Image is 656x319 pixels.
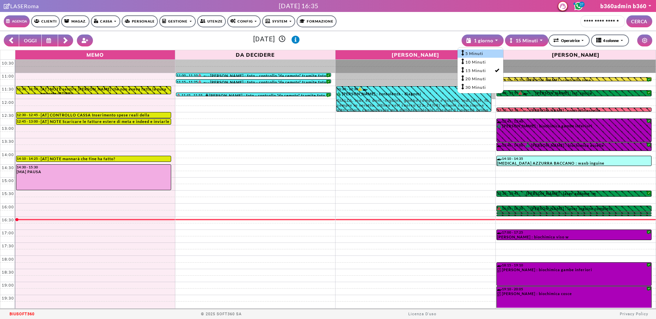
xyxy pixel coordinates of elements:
div: [PERSON_NAME] : foto - controllo *da remoto* tramite foto [210,73,330,77]
div: [AT] NOTE mannarà che fine ha fatto? [41,156,170,161]
h3: [DATE] [97,35,456,44]
i: PAGATO [526,207,531,210]
img: PERCORSO [497,268,502,273]
div: [AT] CONTROLLO CASSA Inserimento spese reali della settimana (da [DATE] a [DATE]) [41,113,170,118]
div: [PERSON_NAME] : biochimica viso w [497,235,651,240]
div: 14:30 - 15:30 [17,165,170,169]
div: [AT] NOTE sentire [PERSON_NAME] che non aveva fatto la nuca per sole (07/08) [41,87,170,94]
button: 15 Minuti [505,34,548,46]
span: 27 [579,2,585,7]
a: b360admin b360 [600,3,652,9]
div: 18:15 - 19:10 [497,263,651,267]
button: CERCA [626,15,652,27]
i: Il cliente ha degli insoluti [198,80,202,84]
i: PAGATO [337,92,342,96]
i: PAGATO [531,91,536,95]
div: 16:30 [0,218,15,222]
img: PERCORSO [497,292,502,296]
button: Crea nuovo contatto rapido [77,34,93,46]
div: 18:00 [0,257,15,262]
a: Licenza D'uso [408,312,436,316]
div: [PERSON_NAME] : laser gluteo -w [526,213,651,214]
i: Il cliente ha degli insoluti [198,74,202,77]
a: Agenda [4,15,30,27]
div: [PERSON_NAME] : biochimica gambe inferiori [497,124,651,130]
i: Il cliente ha degli insoluti [497,213,501,217]
div: 14:10 - 14:35 [497,156,651,161]
a: Magaz. [61,15,90,27]
div: [PERSON_NAME] : laser addome -w [526,215,651,216]
button: OGGI [19,34,42,46]
div: 19:10 - 20:05 [497,287,651,291]
span: GIALLA, max 40 anni -inguine, gambe complete e ascelle. mai laser, fa sempre la ceretta, ultima s... [337,96,491,117]
span: 10 Minuti [465,59,486,65]
i: Clicca per andare alla pagina di firma [4,3,10,9]
div: [PERSON_NAME] : biochimica gambe inferiori [497,267,651,275]
div: [MA] PAUSA [17,169,170,174]
div: 13:00 [0,126,15,131]
div: 14:30 [0,165,15,170]
div: [PERSON_NAME] : foto - controllo *da remoto* tramite foto [210,80,330,83]
div: 11:30 - 11:50 [17,87,41,94]
i: PAGATO [526,143,531,147]
div: 11:00 - 11:10 [177,73,210,76]
span: 29/08: viene non depilata alla sed inguine perchè aveva letto il mess ma secondo lei era meglio c... [531,95,651,121]
i: Il cliente ha degli insoluti [518,91,522,95]
div: 12:00 [0,100,15,105]
a: Formazione [297,15,337,27]
a: Cassa [91,15,120,27]
span: [PERSON_NAME] [337,51,494,58]
div: 19:30 [0,296,15,301]
span: Memo [17,51,174,58]
i: PAGATO [521,192,526,195]
div: 15:00 [0,178,15,183]
a: Gestione [159,15,195,27]
div: 12:30 [0,113,15,118]
div: [PERSON_NAME] : controllo ascelle [531,108,651,111]
div: 18:30 [0,270,15,275]
div: 10:30 [0,61,15,66]
div: 15:30 - 15:45 [497,191,521,196]
div: [MEDICAL_DATA] AZZURRA BACCANO : waxb inguine [497,161,651,166]
i: PAGATO [526,213,531,217]
div: 11:00 [0,74,15,79]
div: 1 giorno [466,37,493,44]
div: [AT] NOTE Scaricare le fatture estere di meta e indeed e inviarle a trincia [41,119,170,124]
div: [PERSON_NAME] : laser addome -m [521,191,651,196]
a: Personale [122,15,158,27]
div: 12:20 - 12:30 [497,108,531,111]
div: [PERSON_NAME] : int. coscia [531,91,651,96]
span: 30 Minuti [465,84,486,91]
div: [PERSON_NAME] : laser inguine completo [526,206,651,211]
div: 13:40 - 14:00 [497,143,526,150]
div: [PERSON_NAME] : biochimica ascelle [526,143,651,150]
span: 20 Minuti [465,76,486,82]
div: [PERSON_NAME] : foto - controllo *da remoto* tramite foto [205,93,330,96]
i: Il cliente ha degli insoluti [497,207,501,210]
div: 14:10 - 14:25 [17,156,41,161]
div: 12:45 - 13:00 [17,119,41,124]
div: 17:00 - 17:25 [497,230,651,234]
div: 16:05 - 16:20 [497,206,526,211]
div: 11:10 - 11:20 [497,78,526,81]
span: Da Decidere [177,51,333,58]
div: [PERSON_NAME] : consulenza - diagnosi [337,92,491,111]
div: [PERSON_NAME] : controllo zona [526,78,651,81]
div: 15:30 [0,191,15,196]
button: 1 giorno [462,34,503,46]
div: 17:00 [0,231,15,235]
a: Privacy Policy [620,312,648,316]
a: SYSTEM [262,15,295,27]
i: PAGATO [497,124,502,128]
i: Il cliente ha degli insoluti [177,94,180,97]
input: Cerca cliente... [580,15,625,27]
div: 12:45 - 13:40 [497,119,651,123]
div: [PERSON_NAME] : biochimica cosce [497,291,651,299]
div: 12:30 - 12:45 [17,113,41,117]
div: 15 Minuti [510,37,538,44]
a: Clienti [31,15,60,27]
span: 15 Minuti [465,68,486,74]
i: PAGATO [526,216,531,219]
